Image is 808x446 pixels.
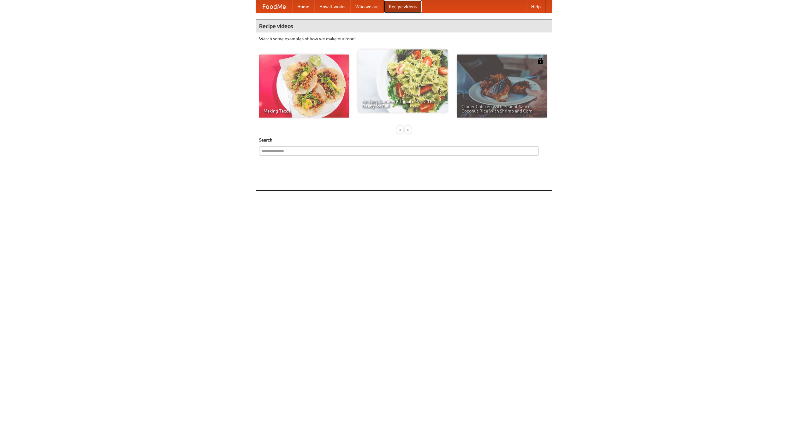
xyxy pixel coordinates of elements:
a: Recipe videos [384,0,422,13]
a: Home [292,0,314,13]
h4: Recipe videos [256,20,552,32]
div: » [405,126,411,134]
div: « [397,126,403,134]
a: Help [526,0,546,13]
img: 483408.png [537,58,544,64]
span: Making Tacos [264,109,344,113]
a: How it works [314,0,350,13]
span: An Easy, Summery Tomato Pasta That's Ready for Fall [362,99,443,108]
a: FoodMe [256,0,292,13]
a: Making Tacos [259,55,349,118]
a: An Easy, Summery Tomato Pasta That's Ready for Fall [358,49,448,113]
h5: Search [259,137,549,143]
p: Watch some examples of how we make our food! [259,36,549,42]
a: Who we are [350,0,384,13]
